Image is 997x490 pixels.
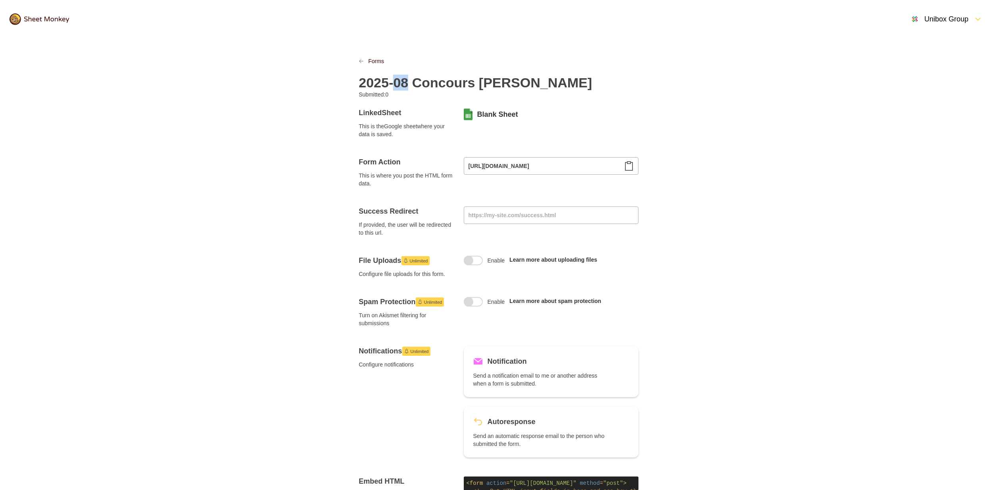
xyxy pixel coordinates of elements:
[410,256,428,266] span: Unlimited
[467,480,627,486] span: < = = >
[359,476,454,486] h4: Embed HTML
[488,356,527,367] h5: Notification
[509,257,597,263] a: Learn more about uploading files
[424,297,442,307] span: Unlimited
[973,14,983,24] svg: FormDown
[473,357,483,366] svg: Mail
[359,122,454,138] span: This is the Google sheet where your data is saved.
[359,157,454,167] h4: Form Action
[368,57,384,65] a: Forms
[359,256,454,265] h4: File Uploads
[359,108,454,118] h4: Linked Sheet
[624,161,634,171] svg: Clipboard
[488,416,536,427] h5: Autoresponse
[473,417,483,426] svg: Revert
[404,349,409,353] svg: Launch
[488,257,505,264] span: Enable
[603,480,623,486] span: "post"
[477,110,518,119] a: Blank Sheet
[359,361,454,368] span: Configure notifications
[510,480,577,486] span: "[URL][DOMAIN_NAME]"
[359,270,454,278] span: Configure file uploads for this form.
[10,14,69,25] img: logo@2x.png
[359,346,454,356] h4: Notifications
[359,221,454,237] span: If provided, the user will be redirected to this url.
[359,311,454,327] span: Turn on Akismet filtering for submissions
[359,206,454,216] h4: Success Redirect
[418,299,422,304] svg: Launch
[359,91,492,98] p: Submitted: 0
[464,206,638,224] input: https://my-site.com/success.html
[486,480,506,486] span: action
[359,75,592,91] h2: 2025-08 Concours [PERSON_NAME]
[910,14,968,24] div: Unibox Group
[488,298,505,306] span: Enable
[411,347,429,356] span: Unlimited
[403,258,408,263] svg: Launch
[509,298,601,304] a: Learn more about spam protection
[359,297,454,307] h4: Spam Protection
[359,172,454,187] span: This is where you post the HTML form data.
[359,59,364,64] svg: LinkPrevious
[470,480,483,486] span: form
[473,372,607,388] p: Send a notification email to me or another address when a form is submitted.
[473,432,607,448] p: Send an automatic response email to the person who submitted the form.
[905,10,987,29] button: Open Menu
[580,480,600,486] span: method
